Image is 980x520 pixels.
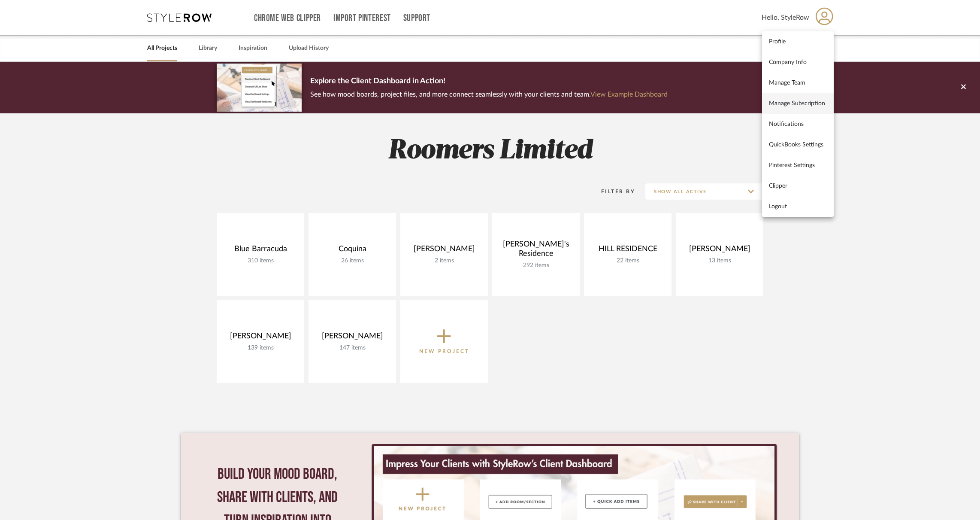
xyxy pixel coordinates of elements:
span: Company Info [769,58,827,66]
span: Pinterest Settings [769,161,827,169]
span: Logout [769,203,827,210]
span: QuickBooks Settings [769,141,827,148]
span: Clipper [769,182,827,189]
span: Manage Subscription [769,100,827,107]
span: Profile [769,38,827,45]
span: Manage Team [769,79,827,86]
span: Notifications [769,120,827,128]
